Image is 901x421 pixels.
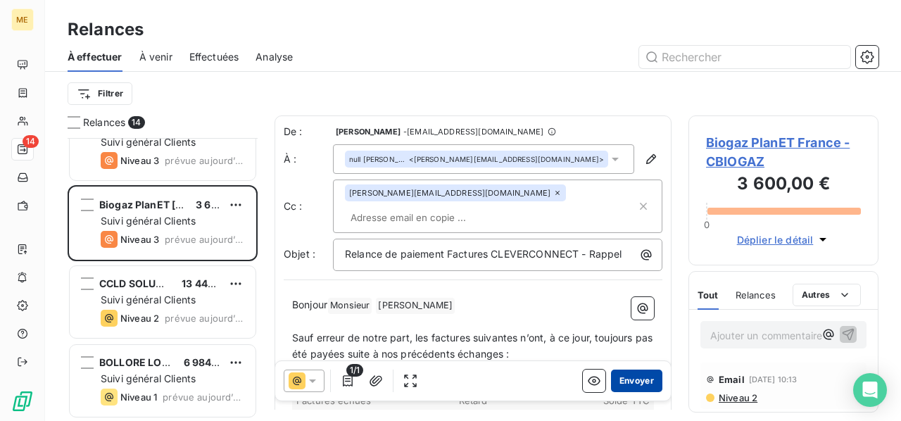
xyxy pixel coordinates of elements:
button: Envoyer [611,370,662,392]
div: ME [11,8,34,31]
span: 13 440,00 € [182,277,240,289]
span: Monsieur [328,298,372,314]
span: [PERSON_NAME] [336,127,401,136]
button: Déplier le détail [733,232,835,248]
span: Biogaz PlanET France - CBIOGAZ [706,133,861,171]
span: 1/1 [346,364,363,377]
span: 6 984,00 € [184,356,238,368]
label: À : [284,152,333,166]
span: Suivi général Clients [101,294,196,306]
span: À effectuer [68,50,122,64]
span: 0 [704,219,710,230]
span: Niveau 2 [717,392,757,403]
div: <[PERSON_NAME][EMAIL_ADDRESS][DOMAIN_NAME]> [349,154,604,164]
input: Rechercher [639,46,850,68]
span: [DATE] 10:13 [749,375,798,384]
span: Bonjour [292,299,327,310]
span: Niveau 1 [120,391,157,403]
span: Déplier le détail [737,232,814,247]
span: prévue aujourd’hui [165,234,244,245]
span: Suivi général Clients [101,215,196,227]
span: Analyse [256,50,293,64]
button: Autres [793,284,861,306]
label: Cc : [284,199,333,213]
span: Relances [83,115,125,130]
span: [PERSON_NAME] [376,298,455,314]
span: Relances [736,289,776,301]
span: Niveau 3 [120,234,159,245]
span: Email [719,374,745,385]
span: 3 600,00 € [196,199,250,210]
span: 14 [23,135,39,148]
span: Biogaz PlanET [GEOGRAPHIC_DATA] [99,199,277,210]
span: CCLD SOLUTIONS RH [99,277,203,289]
span: [PERSON_NAME][EMAIL_ADDRESS][DOMAIN_NAME] [349,189,550,197]
span: Suivi général Clients [101,136,196,148]
span: Suivi général Clients [101,372,196,384]
span: null [PERSON_NAME] [349,154,406,164]
span: De : [284,125,333,139]
span: Sauf erreur de notre part, les factures suivantes n’ont, à ce jour, toujours pas été payées suite... [292,332,655,360]
img: Logo LeanPay [11,390,34,413]
h3: 3 600,00 € [706,171,861,199]
span: Effectuées [189,50,239,64]
span: 14 [128,116,144,129]
h3: Relances [68,17,144,42]
span: Niveau 3 [120,155,159,166]
span: À venir [139,50,172,64]
span: Niveau 2 [120,313,159,324]
div: grid [68,138,258,421]
div: Open Intercom Messenger [853,373,887,407]
button: Filtrer [68,82,132,105]
span: Relance de paiement Factures CLEVERCONNECT - Rappel [345,248,622,260]
span: prévue aujourd’hui [165,155,244,166]
span: prévue aujourd’hui [163,391,244,403]
span: BOLLORE LOGISTICS [99,356,202,368]
span: Tout [698,289,719,301]
span: Objet : [284,248,315,260]
span: - [EMAIL_ADDRESS][DOMAIN_NAME] [403,127,543,136]
span: prévue aujourd’hui [165,313,244,324]
input: Adresse email en copie ... [345,207,508,228]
